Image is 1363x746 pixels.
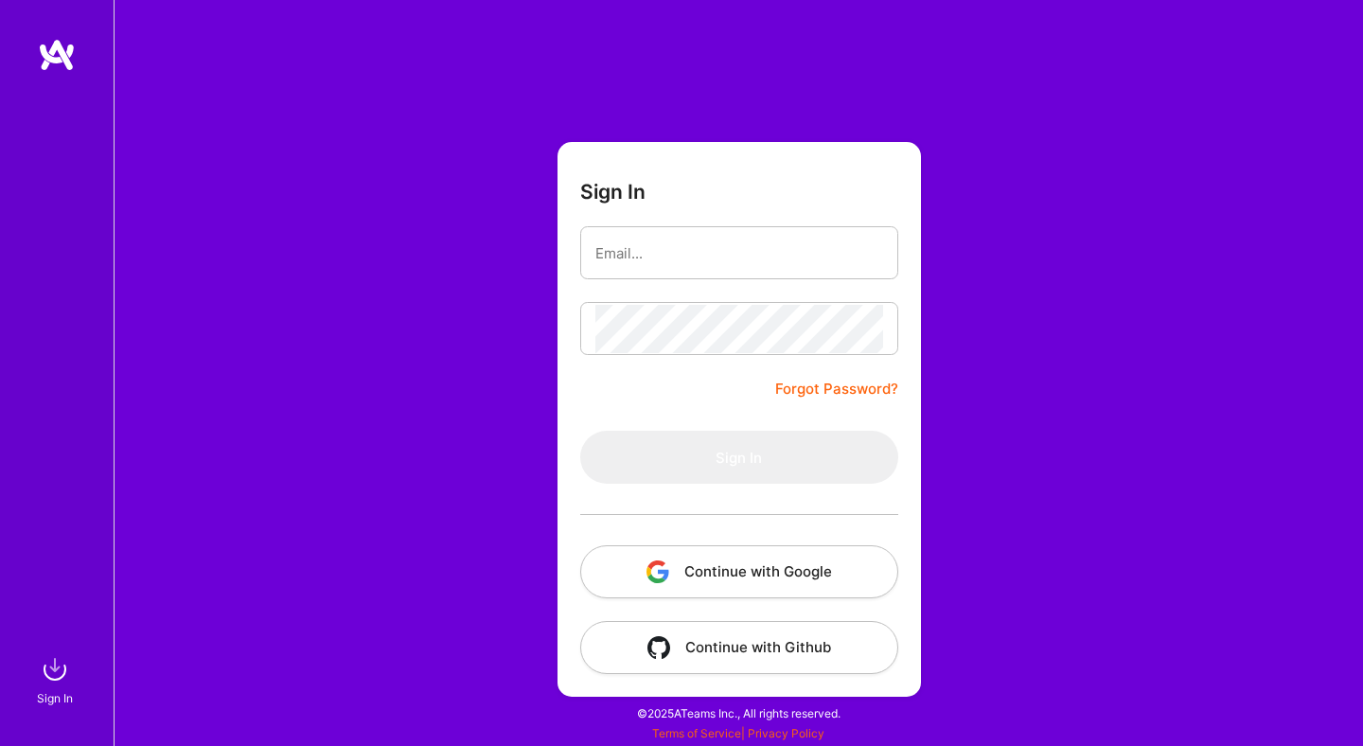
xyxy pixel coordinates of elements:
[580,545,898,598] button: Continue with Google
[647,636,670,659] img: icon
[652,726,741,740] a: Terms of Service
[36,650,74,688] img: sign in
[595,229,883,277] input: Email...
[646,560,669,583] img: icon
[40,650,74,708] a: sign inSign In
[37,688,73,708] div: Sign In
[775,378,898,400] a: Forgot Password?
[652,726,824,740] span: |
[38,38,76,72] img: logo
[580,180,646,204] h3: Sign In
[748,726,824,740] a: Privacy Policy
[580,431,898,484] button: Sign In
[114,689,1363,737] div: © 2025 ATeams Inc., All rights reserved.
[580,621,898,674] button: Continue with Github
